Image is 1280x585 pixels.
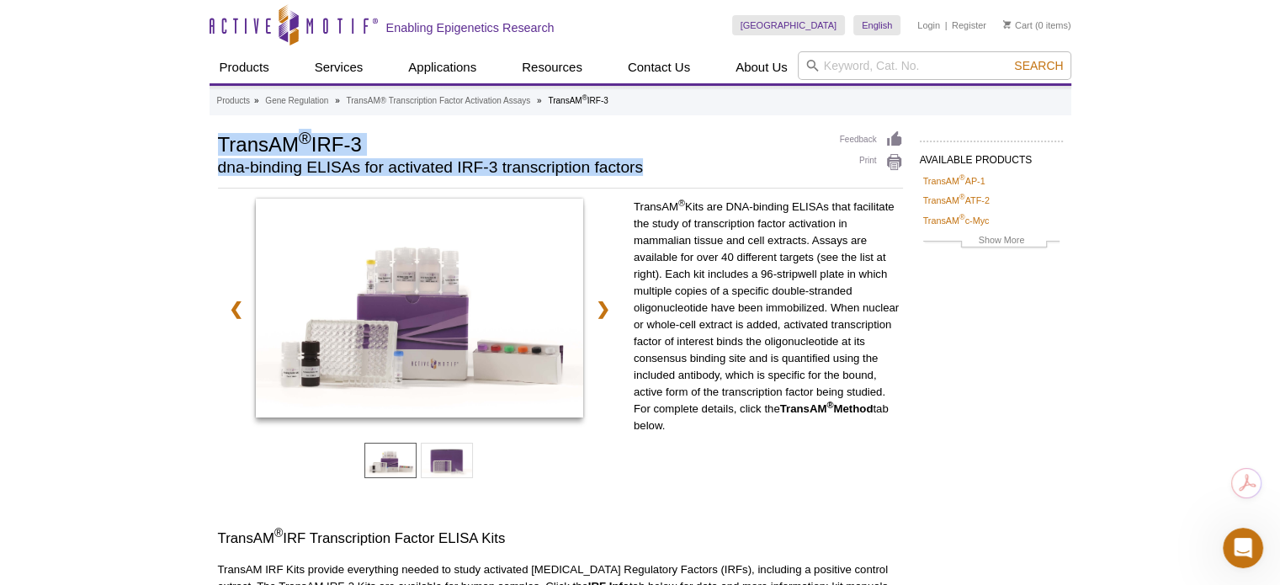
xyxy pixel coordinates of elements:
input: Keyword, Cat. No. [798,51,1071,80]
a: TransAM®ATF-2 [923,193,990,208]
a: TransAM®AP-1 [923,173,985,189]
h3: TransAM IRF Transcription Factor ELISA Kits [218,529,903,549]
button: Search [1009,58,1068,73]
img: TransAM IRF-3 Kit [256,199,583,417]
strong: TransAM Method [780,402,874,415]
sup: ® [299,129,311,147]
a: Show More [923,232,1060,252]
h2: Enabling Epigenetics Research [386,20,555,35]
a: Products [217,93,250,109]
a: About Us [725,51,798,83]
a: ❮ [218,290,254,328]
a: Services [305,51,374,83]
a: Feedback [840,130,903,149]
a: Applications [398,51,486,83]
h2: dna-binding ELISAs for activated IRF-3 transcription factors [218,160,823,175]
iframe: Intercom live chat [1223,528,1263,568]
li: » [254,96,259,105]
sup: ® [826,400,833,410]
sup: ® [582,93,587,102]
a: ❯ [585,290,621,328]
a: Resources [512,51,592,83]
p: TransAM Kits are DNA-binding ELISAs that facilitate the study of transcription factor activation ... [634,199,903,434]
a: TransAM IRF-3 Kit [256,199,583,423]
sup: ® [959,213,965,221]
sup: ® [274,527,283,540]
a: [GEOGRAPHIC_DATA] [732,15,846,35]
sup: ® [959,173,965,182]
li: | [945,15,948,35]
h1: TransAM IRF-3 [218,130,823,156]
li: » [335,96,340,105]
h2: AVAILABLE PRODUCTS [920,141,1063,171]
a: TransAM® Transcription Factor Activation Assays [347,93,531,109]
img: Your Cart [1003,20,1011,29]
a: TransAM®c-Myc [923,213,990,228]
a: English [853,15,900,35]
span: Search [1014,59,1063,72]
a: Contact Us [618,51,700,83]
a: Register [952,19,986,31]
li: (0 items) [1003,15,1071,35]
a: Gene Regulation [265,93,328,109]
li: » [537,96,542,105]
a: Products [210,51,279,83]
a: Cart [1003,19,1033,31]
a: Login [917,19,940,31]
sup: ® [959,194,965,202]
a: Print [840,153,903,172]
li: TransAM IRF-3 [548,96,608,105]
sup: ® [678,198,685,208]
